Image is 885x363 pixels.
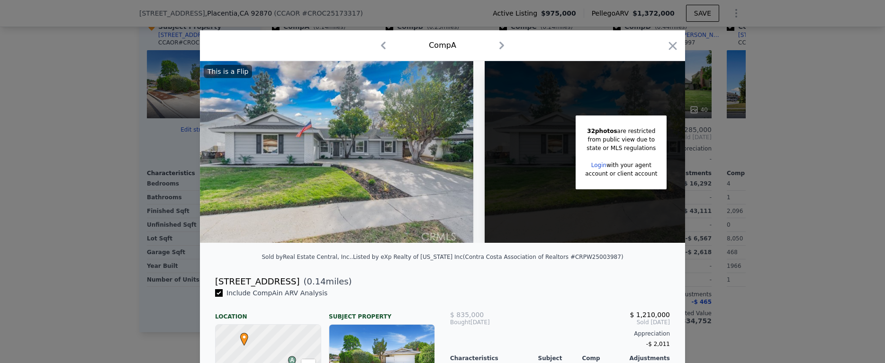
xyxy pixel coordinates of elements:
span: with your agent [606,162,651,168]
span: Sold [DATE] [524,319,670,326]
div: are restricted [585,127,657,135]
span: -$ 2,011 [646,341,670,347]
div: • [238,333,244,338]
div: Comp [582,354,626,362]
div: Subject [538,354,582,362]
div: Appreciation [450,330,670,337]
div: Comp A [429,40,456,51]
div: account or client account [585,169,657,178]
div: Location [215,305,321,320]
a: Login [591,162,606,168]
span: 32 photos [587,128,617,134]
div: Sold by Real Estate Central, Inc. . [262,254,353,260]
div: Adjustments [626,354,670,362]
div: [DATE] [450,319,524,326]
img: Property Img [200,61,473,243]
div: Listed by eXp Realty of [US_STATE] Inc (Contra Costa Association of Realtors #CRPW25003987) [353,254,623,260]
span: Bought [450,319,470,326]
div: Subject Property [329,305,435,320]
div: Characteristics [450,354,538,362]
span: ( miles) [299,275,352,288]
div: A [286,356,291,362]
span: $ 1,210,000 [630,311,670,319]
span: $ 835,000 [450,311,484,319]
div: from public view due to [585,135,657,144]
div: state or MLS regulations [585,144,657,152]
div: [STREET_ADDRESS] [215,275,299,288]
div: This is a Flip [204,65,252,78]
span: • [238,330,251,344]
span: 0.14 [307,276,326,286]
span: Include Comp A in ARV Analysis [223,289,331,297]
